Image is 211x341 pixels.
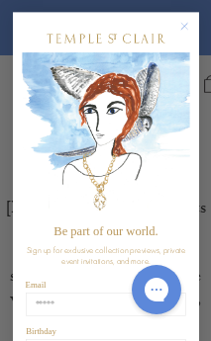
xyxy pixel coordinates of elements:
span: Be part of our world. [53,224,158,238]
span: Email [25,280,46,289]
span: Birthday [26,326,56,335]
input: Email [26,293,186,316]
button: Close dialog [182,25,198,41]
img: c4a9eb12-d91a-4d4a-8ee0-386386f4f338.jpeg [22,52,189,217]
span: Sign up for exclusive collection previews, private event invitations, and more. [26,244,184,267]
img: Temple St. Clair [47,34,164,43]
iframe: Gorgias live chat messenger [122,258,191,321]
